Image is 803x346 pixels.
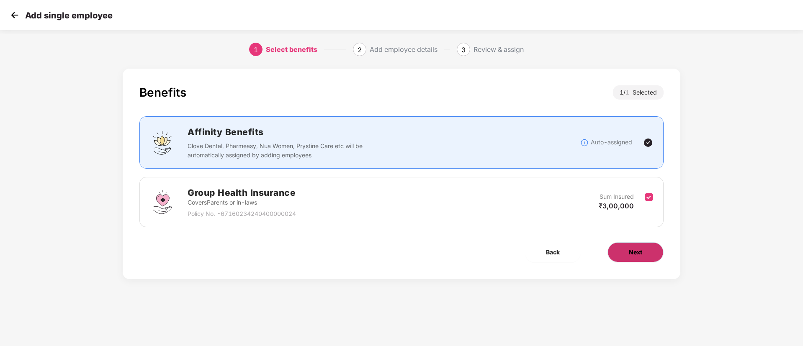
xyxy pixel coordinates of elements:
p: Covers Parents or in-laws [188,198,296,207]
span: ₹3,00,000 [599,202,634,210]
div: Add employee details [370,43,438,56]
p: Sum Insured [600,192,634,201]
span: Back [546,248,560,257]
div: Select benefits [266,43,317,56]
img: svg+xml;base64,PHN2ZyB4bWxucz0iaHR0cDovL3d3dy53My5vcmcvMjAwMC9zdmciIHdpZHRoPSIzMCIgaGVpZ2h0PSIzMC... [8,9,21,21]
h2: Affinity Benefits [188,125,488,139]
img: svg+xml;base64,PHN2ZyBpZD0iSW5mb18tXzMyeDMyIiBkYXRhLW5hbWU9IkluZm8gLSAzMngzMiIgeG1sbnM9Imh0dHA6Ly... [580,138,589,147]
span: 3 [461,46,466,54]
button: Back [525,242,581,262]
span: Next [629,248,642,257]
span: 2 [358,46,362,54]
div: Benefits [139,85,186,100]
span: 1 [625,89,633,96]
p: Policy No. - 67160234240400000024 [188,209,296,218]
img: svg+xml;base64,PHN2ZyBpZD0iR3JvdXBfSGVhbHRoX0luc3VyYW5jZSIgZGF0YS1uYW1lPSJHcm91cCBIZWFsdGggSW5zdX... [150,190,175,215]
p: Auto-assigned [591,138,632,147]
p: Add single employee [25,10,113,21]
img: svg+xml;base64,PHN2ZyBpZD0iVGljay0yNHgyNCIgeG1sbnM9Imh0dHA6Ly93d3cudzMub3JnLzIwMDAvc3ZnIiB3aWR0aD... [643,138,653,148]
button: Next [607,242,664,262]
h2: Group Health Insurance [188,186,296,200]
img: svg+xml;base64,PHN2ZyBpZD0iQWZmaW5pdHlfQmVuZWZpdHMiIGRhdGEtbmFtZT0iQWZmaW5pdHkgQmVuZWZpdHMiIHhtbG... [150,130,175,155]
span: 1 [254,46,258,54]
div: 1 / Selected [613,85,664,100]
p: Clove Dental, Pharmeasy, Nua Women, Prystine Care etc will be automatically assigned by adding em... [188,141,368,160]
div: Review & assign [474,43,524,56]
